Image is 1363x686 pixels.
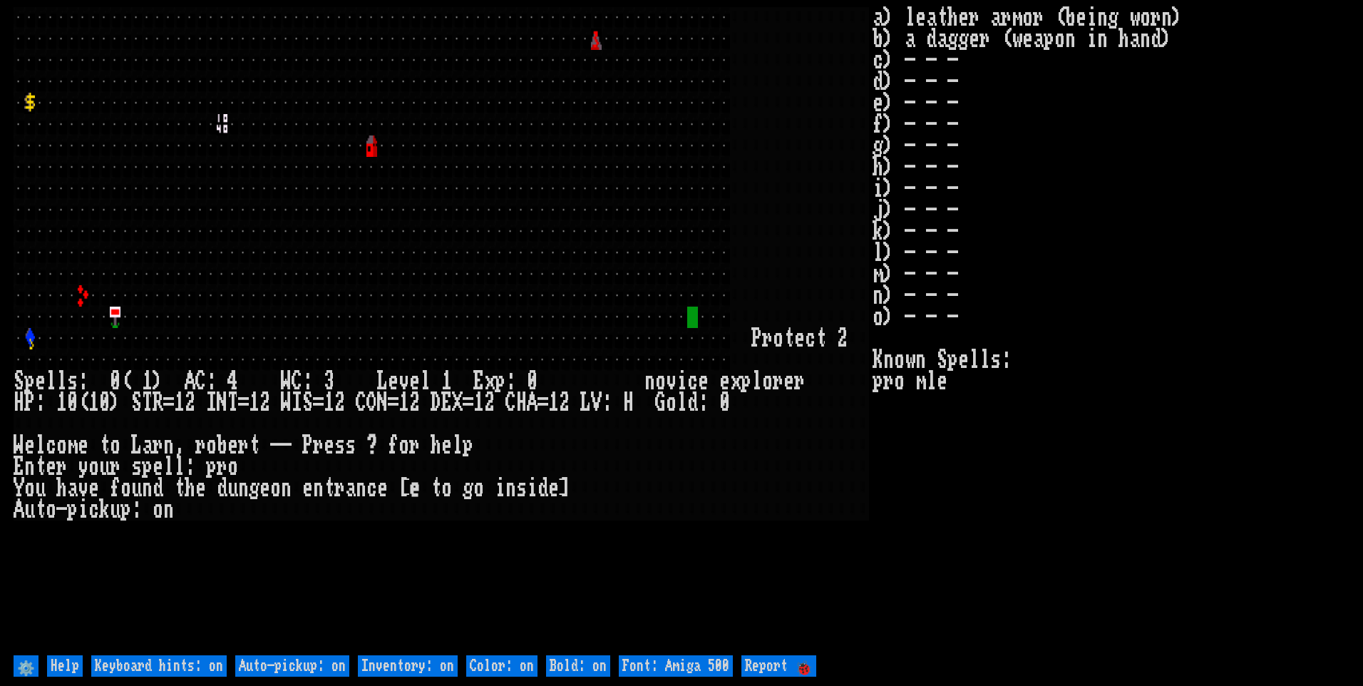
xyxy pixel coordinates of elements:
[751,328,762,349] div: P
[56,499,67,521] div: -
[313,392,324,414] div: =
[441,435,452,456] div: e
[495,478,505,499] div: i
[14,478,24,499] div: Y
[505,478,516,499] div: n
[441,478,452,499] div: o
[174,478,185,499] div: t
[281,371,292,392] div: W
[356,478,366,499] div: n
[730,371,741,392] div: x
[153,478,163,499] div: d
[655,392,666,414] div: G
[14,392,24,414] div: H
[56,371,67,392] div: l
[527,392,538,414] div: A
[206,371,217,392] div: :
[548,392,559,414] div: 1
[473,371,484,392] div: E
[195,371,206,392] div: C
[698,392,709,414] div: :
[238,478,249,499] div: n
[185,456,195,478] div: :
[873,7,1349,652] stats: a) leather armor (being worn) b) a dagger (weapon in hand) c) - - - d) - - - e) - - - f) - - - g)...
[78,456,88,478] div: y
[99,499,110,521] div: k
[366,435,377,456] div: ?
[377,478,388,499] div: e
[88,499,99,521] div: c
[302,435,313,456] div: P
[313,435,324,456] div: r
[110,435,120,456] div: o
[816,328,826,349] div: t
[559,478,570,499] div: ]
[78,435,88,456] div: e
[783,371,794,392] div: e
[227,371,238,392] div: 4
[142,371,153,392] div: 1
[174,435,185,456] div: ,
[292,371,302,392] div: C
[292,392,302,414] div: I
[762,328,773,349] div: r
[473,392,484,414] div: 1
[14,435,24,456] div: W
[751,371,762,392] div: l
[88,456,99,478] div: o
[131,435,142,456] div: L
[78,392,88,414] div: (
[548,478,559,499] div: e
[185,371,195,392] div: A
[88,478,99,499] div: e
[644,371,655,392] div: n
[206,392,217,414] div: I
[527,371,538,392] div: 0
[142,456,153,478] div: p
[431,435,441,456] div: h
[217,435,227,456] div: b
[195,435,206,456] div: r
[366,392,377,414] div: O
[783,328,794,349] div: t
[131,456,142,478] div: s
[142,435,153,456] div: a
[153,435,163,456] div: r
[35,392,46,414] div: :
[88,392,99,414] div: 1
[677,392,687,414] div: l
[741,655,816,677] input: Report 🐞
[302,392,313,414] div: S
[398,435,409,456] div: o
[195,478,206,499] div: e
[24,478,35,499] div: o
[546,655,610,677] input: Bold: on
[227,456,238,478] div: o
[591,392,602,414] div: V
[270,435,281,456] div: -
[324,435,334,456] div: e
[99,456,110,478] div: u
[110,456,120,478] div: r
[56,478,67,499] div: h
[334,392,345,414] div: 2
[24,456,35,478] div: n
[99,435,110,456] div: t
[516,392,527,414] div: H
[805,328,816,349] div: c
[281,435,292,456] div: -
[46,499,56,521] div: o
[110,392,120,414] div: )
[302,478,313,499] div: e
[666,392,677,414] div: o
[131,392,142,414] div: S
[441,371,452,392] div: 1
[238,392,249,414] div: =
[46,435,56,456] div: c
[24,435,35,456] div: e
[163,392,174,414] div: =
[505,392,516,414] div: C
[388,371,398,392] div: e
[655,371,666,392] div: o
[35,499,46,521] div: t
